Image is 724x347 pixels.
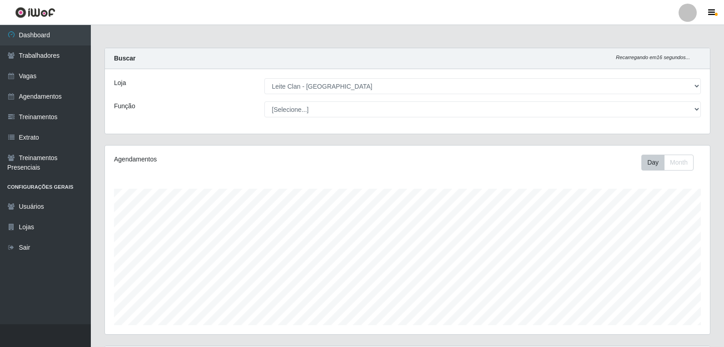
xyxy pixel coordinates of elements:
[641,155,694,171] div: First group
[664,155,694,171] button: Month
[15,7,55,18] img: CoreUI Logo
[114,55,135,62] strong: Buscar
[641,155,701,171] div: Toolbar with button groups
[641,155,664,171] button: Day
[114,155,351,164] div: Agendamentos
[616,55,690,60] i: Recarregando em 16 segundos...
[114,101,135,111] label: Função
[114,78,126,88] label: Loja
